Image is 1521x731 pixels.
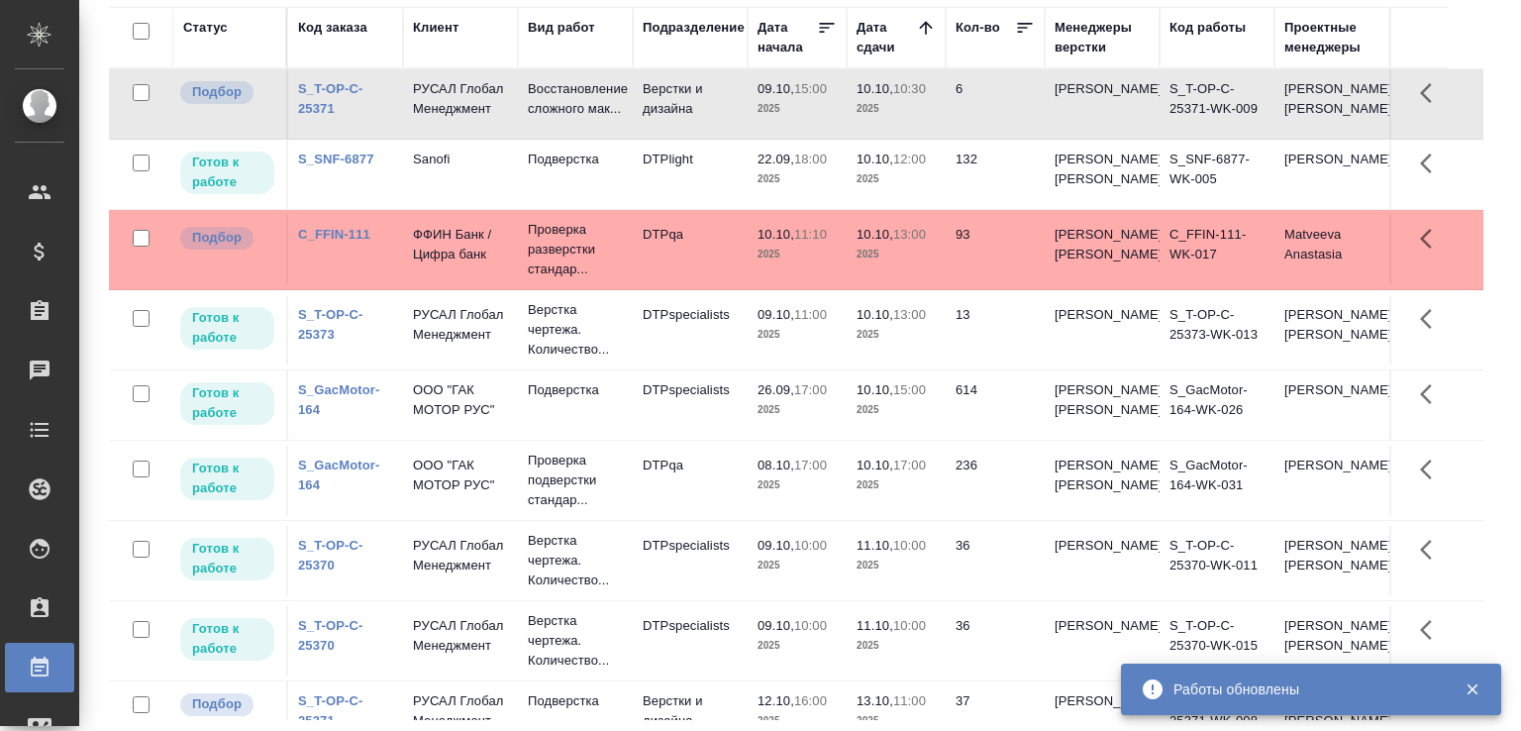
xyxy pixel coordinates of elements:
[633,69,748,139] td: Верстки и дизайна
[413,691,508,731] p: РУСАЛ Глобал Менеджмент
[192,619,262,659] p: Готов к работе
[298,227,370,242] a: C_FFIN-111
[1055,79,1150,99] p: [PERSON_NAME]
[758,227,794,242] p: 10.10,
[1055,616,1150,636] p: [PERSON_NAME]
[857,307,893,322] p: 10.10,
[1160,370,1274,440] td: S_GacMotor-164-WK-026
[1408,215,1456,262] button: Здесь прячутся важные кнопки
[1284,18,1379,57] div: Проектные менеджеры
[528,300,623,360] p: Верстка чертежа. Количество...
[1408,606,1456,654] button: Здесь прячутся важные кнопки
[1055,225,1150,264] p: [PERSON_NAME], [PERSON_NAME]
[528,18,595,38] div: Вид работ
[1284,616,1379,656] p: [PERSON_NAME], [PERSON_NAME]
[413,18,458,38] div: Клиент
[298,382,379,417] a: S_GacMotor-164
[758,475,837,495] p: 2025
[1055,18,1150,57] div: Менеджеры верстки
[1160,446,1274,515] td: S_GacMotor-164-WK-031
[298,458,379,492] a: S_GacMotor-164
[794,152,827,166] p: 18:00
[1160,140,1274,209] td: S_SNF-6877-WK-005
[893,227,926,242] p: 13:00
[893,152,926,166] p: 12:00
[946,140,1045,209] td: 132
[192,459,262,498] p: Готов к работе
[857,81,893,96] p: 10.10,
[758,169,837,189] p: 2025
[758,458,794,472] p: 08.10,
[1160,526,1274,595] td: S_T-OP-C-25370-WK-011
[893,538,926,553] p: 10:00
[183,18,228,38] div: Статус
[633,140,748,209] td: DTPlight
[178,456,276,502] div: Исполнитель может приступить к работе
[1408,69,1456,117] button: Здесь прячутся важные кнопки
[758,693,794,708] p: 12.10,
[1408,295,1456,343] button: Здесь прячутся важные кнопки
[758,382,794,397] p: 26.09,
[857,636,936,656] p: 2025
[528,691,623,711] p: Подверстка
[1160,69,1274,139] td: S_T-OP-C-25371-WK-009
[633,215,748,284] td: DTPqa
[857,382,893,397] p: 10.10,
[192,82,242,102] p: Подбор
[794,382,827,397] p: 17:00
[192,694,242,714] p: Подбор
[413,380,508,420] p: ООО "ГАК МОТОР РУС"
[758,538,794,553] p: 09.10,
[528,380,623,400] p: Подверстка
[794,81,827,96] p: 15:00
[192,539,262,578] p: Готов к работе
[758,556,837,575] p: 2025
[1160,215,1274,284] td: C_FFIN-111-WK-017
[178,380,276,427] div: Исполнитель может приступить к работе
[946,295,1045,365] td: 13
[1452,680,1492,698] button: Закрыть
[857,325,936,345] p: 2025
[946,446,1045,515] td: 236
[633,446,748,515] td: DTPqa
[758,307,794,322] p: 09.10,
[1173,679,1435,699] div: Работы обновлены
[1055,305,1150,325] p: [PERSON_NAME]
[758,152,794,166] p: 22.09,
[633,606,748,676] td: DTPspecialists
[192,383,262,423] p: Готов к работе
[857,400,936,420] p: 2025
[1055,456,1150,495] p: [PERSON_NAME], [PERSON_NAME]
[1055,380,1150,420] p: [PERSON_NAME], [PERSON_NAME]
[794,227,827,242] p: 11:10
[1284,79,1379,119] p: [PERSON_NAME], [PERSON_NAME]
[298,18,367,38] div: Код заказа
[1408,140,1456,187] button: Здесь прячутся важные кнопки
[1169,18,1246,38] div: Код работы
[528,531,623,590] p: Верстка чертежа. Количество...
[1055,150,1150,189] p: [PERSON_NAME], [PERSON_NAME]
[1408,370,1456,418] button: Здесь прячутся важные кнопки
[794,618,827,633] p: 10:00
[857,538,893,553] p: 11.10,
[1055,536,1150,556] p: [PERSON_NAME]
[857,99,936,119] p: 2025
[857,711,936,731] p: 2025
[178,616,276,663] div: Исполнитель может приступить к работе
[298,618,363,653] a: S_T-OP-C-25370
[1055,691,1150,711] p: [PERSON_NAME]
[413,305,508,345] p: РУСАЛ Глобал Менеджмент
[1284,536,1379,575] p: [PERSON_NAME], [PERSON_NAME]
[1160,606,1274,676] td: S_T-OP-C-25370-WK-015
[794,307,827,322] p: 11:00
[298,693,363,728] a: S_T-OP-C-25371
[893,81,926,96] p: 10:30
[1274,446,1389,515] td: [PERSON_NAME]
[758,81,794,96] p: 09.10,
[1274,215,1389,284] td: Matveeva Anastasia
[857,169,936,189] p: 2025
[192,308,262,348] p: Готов к работе
[946,215,1045,284] td: 93
[794,458,827,472] p: 17:00
[1274,370,1389,440] td: [PERSON_NAME]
